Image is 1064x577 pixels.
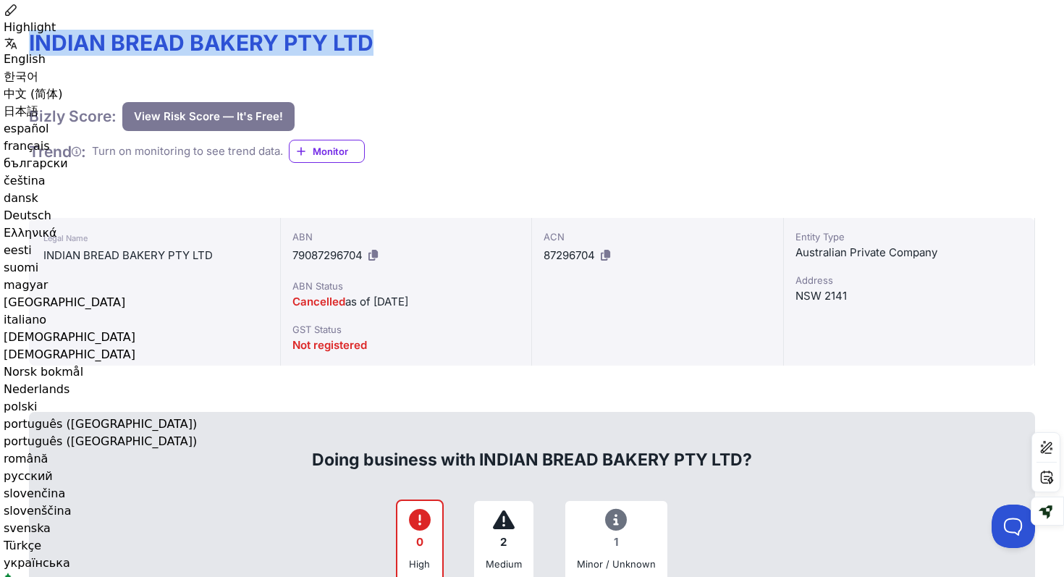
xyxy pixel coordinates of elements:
[4,155,197,172] div: български
[4,190,197,207] div: dansk
[409,528,431,557] div: 0
[577,528,656,557] div: 1
[486,557,522,571] div: Medium
[4,85,197,103] div: 中文 (简体)
[292,322,520,337] div: GST Status
[544,248,595,262] span: 87296704
[4,537,197,555] div: Türkçe
[795,287,1023,305] div: NSW 2141
[795,273,1023,287] div: Address
[292,279,520,293] div: ABN Status
[992,505,1035,548] iframe: Toggle Customer Support
[4,311,197,329] div: italiano
[289,140,365,163] a: Monitor
[4,502,197,520] div: slovenščina
[4,294,197,311] div: [GEOGRAPHIC_DATA]
[409,557,431,571] div: High
[122,102,295,131] button: View Risk Score — It's Free!
[4,381,197,398] div: Nederlands
[4,450,197,468] div: română
[313,144,364,159] span: Monitor
[4,433,197,450] div: português ([GEOGRAPHIC_DATA])
[4,138,197,155] div: français
[4,207,197,224] div: Deutsch
[577,557,656,571] div: Minor / Unknown
[4,416,197,433] div: português ([GEOGRAPHIC_DATA])
[4,277,197,294] div: magyar
[795,229,1023,244] div: Entity Type
[544,229,772,244] div: ACN
[4,363,197,381] div: Norsk bokmål
[4,19,197,36] div: Highlight
[4,346,197,363] div: [DEMOGRAPHIC_DATA]
[292,295,345,308] span: Cancelled
[795,244,1023,261] div: Australian Private Company
[4,51,197,68] div: English
[292,248,363,262] span: 79087296704
[4,485,197,502] div: slovenčina
[4,68,197,85] div: 한국어
[29,30,1035,56] h1: INDIAN BREAD BAKERY PTY LTD
[4,224,197,242] div: Ελληνικά
[4,329,197,346] div: [DEMOGRAPHIC_DATA]
[292,293,520,311] div: as of [DATE]
[4,103,197,120] div: 日本語
[292,229,520,244] div: ABN
[4,555,197,572] div: українська
[4,468,197,485] div: русский
[4,520,197,537] div: svenska
[486,528,522,557] div: 2
[4,242,197,259] div: eesti
[292,338,367,352] span: Not registered
[4,120,197,138] div: español
[45,425,1019,471] div: Doing business with INDIAN BREAD BAKERY PTY LTD?
[4,172,197,190] div: čeština
[4,398,197,416] div: polski
[4,259,197,277] div: suomi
